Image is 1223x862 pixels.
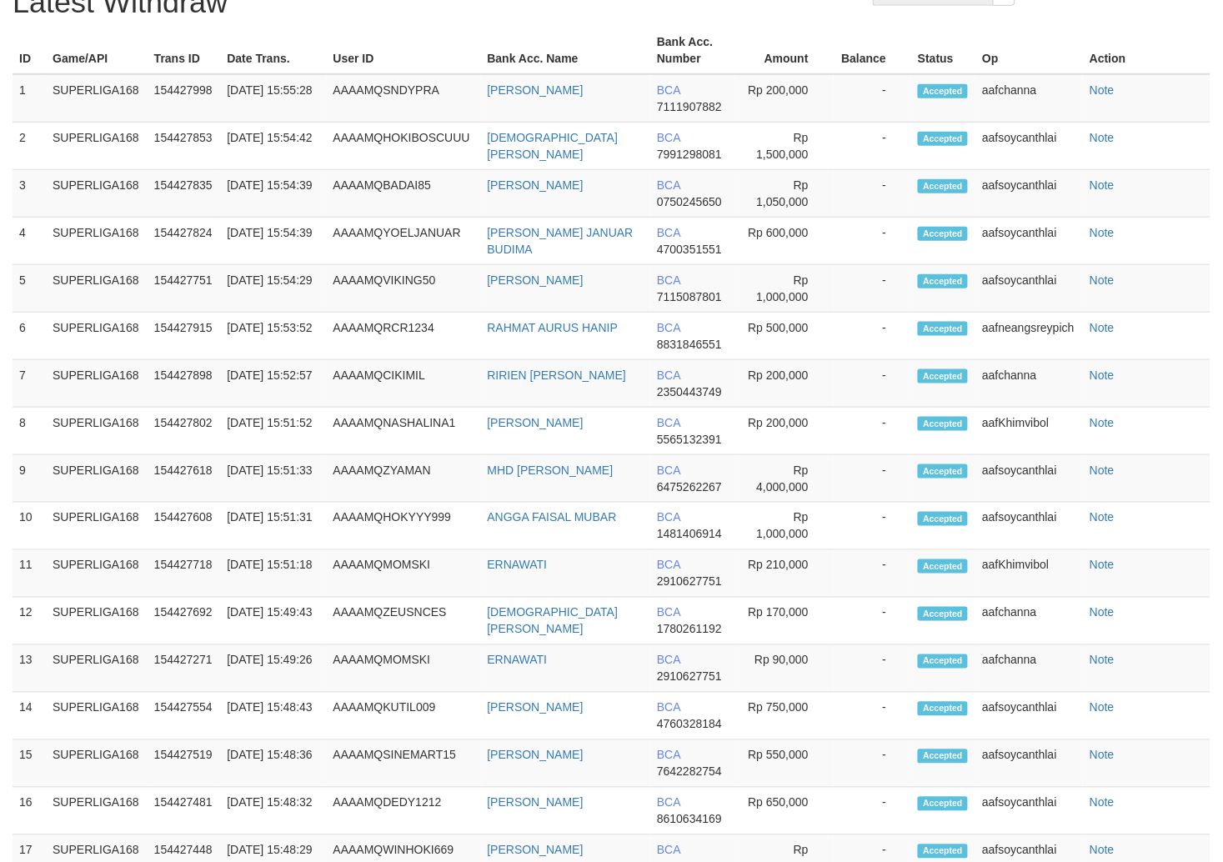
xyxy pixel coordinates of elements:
[327,550,481,598] td: AAAAMQMOMSKI
[488,273,584,287] a: [PERSON_NAME]
[657,83,680,97] span: BCA
[1090,273,1115,287] a: Note
[657,416,680,429] span: BCA
[46,170,148,218] td: SUPERLIGA168
[735,740,834,788] td: Rp 550,000
[975,455,1083,503] td: aafsoycanthlai
[657,670,722,684] span: 2910627751
[327,693,481,740] td: AAAAMQKUTIL009
[657,528,722,541] span: 1481406914
[220,27,326,74] th: Date Trans.
[1090,701,1115,714] a: Note
[488,178,584,192] a: [PERSON_NAME]
[1090,416,1115,429] a: Note
[220,455,326,503] td: [DATE] 15:51:33
[220,123,326,170] td: [DATE] 15:54:42
[148,645,221,693] td: 154427271
[918,654,968,669] span: Accepted
[1090,464,1115,477] a: Note
[918,322,968,336] span: Accepted
[834,693,911,740] td: -
[834,74,911,123] td: -
[13,740,46,788] td: 15
[46,218,148,265] td: SUPERLIGA168
[918,179,968,193] span: Accepted
[657,464,680,477] span: BCA
[327,170,481,218] td: AAAAMQBADAI85
[735,170,834,218] td: Rp 1,050,000
[327,360,481,408] td: AAAAMQCIKIMIL
[148,550,221,598] td: 154427718
[220,693,326,740] td: [DATE] 15:48:43
[220,218,326,265] td: [DATE] 15:54:39
[488,131,619,161] a: [DEMOGRAPHIC_DATA][PERSON_NAME]
[13,503,46,550] td: 10
[13,598,46,645] td: 12
[46,360,148,408] td: SUPERLIGA168
[220,313,326,360] td: [DATE] 15:53:52
[13,265,46,313] td: 5
[220,74,326,123] td: [DATE] 15:55:28
[735,218,834,265] td: Rp 600,000
[657,559,680,572] span: BCA
[657,701,680,714] span: BCA
[735,74,834,123] td: Rp 200,000
[735,123,834,170] td: Rp 1,500,000
[327,218,481,265] td: AAAAMQYOELJANUAR
[975,74,1083,123] td: aafchanna
[1090,226,1115,239] a: Note
[488,464,614,477] a: MHD [PERSON_NAME]
[834,360,911,408] td: -
[327,645,481,693] td: AAAAMQMOMSKI
[220,170,326,218] td: [DATE] 15:54:39
[657,480,722,494] span: 6475262267
[834,408,911,455] td: -
[918,797,968,811] span: Accepted
[1090,511,1115,524] a: Note
[13,74,46,123] td: 1
[148,598,221,645] td: 154427692
[735,265,834,313] td: Rp 1,000,000
[220,788,326,835] td: [DATE] 15:48:32
[657,606,680,619] span: BCA
[46,740,148,788] td: SUPERLIGA168
[834,123,911,170] td: -
[975,313,1083,360] td: aafneangsreypich
[46,455,148,503] td: SUPERLIGA168
[46,788,148,835] td: SUPERLIGA168
[46,503,148,550] td: SUPERLIGA168
[13,455,46,503] td: 9
[46,74,148,123] td: SUPERLIGA168
[46,27,148,74] th: Game/API
[1090,178,1115,192] a: Note
[220,645,326,693] td: [DATE] 15:49:26
[657,368,680,382] span: BCA
[834,218,911,265] td: -
[657,131,680,144] span: BCA
[488,701,584,714] a: [PERSON_NAME]
[1090,654,1115,667] a: Note
[327,788,481,835] td: AAAAMQDEDY1212
[918,607,968,621] span: Accepted
[148,788,221,835] td: 154427481
[975,693,1083,740] td: aafsoycanthlai
[918,464,968,479] span: Accepted
[148,455,221,503] td: 154427618
[46,313,148,360] td: SUPERLIGA168
[657,290,722,303] span: 7115087801
[488,368,626,382] a: RIRIEN [PERSON_NAME]
[975,408,1083,455] td: aafKhimvibol
[13,218,46,265] td: 4
[918,559,968,574] span: Accepted
[327,123,481,170] td: AAAAMQHOKIBOSCUUU
[220,360,326,408] td: [DATE] 15:52:57
[327,598,481,645] td: AAAAMQZEUSNCES
[1083,27,1210,74] th: Action
[735,693,834,740] td: Rp 750,000
[975,598,1083,645] td: aafchanna
[657,338,722,351] span: 8831846551
[148,503,221,550] td: 154427608
[13,550,46,598] td: 11
[1090,844,1115,857] a: Note
[13,645,46,693] td: 13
